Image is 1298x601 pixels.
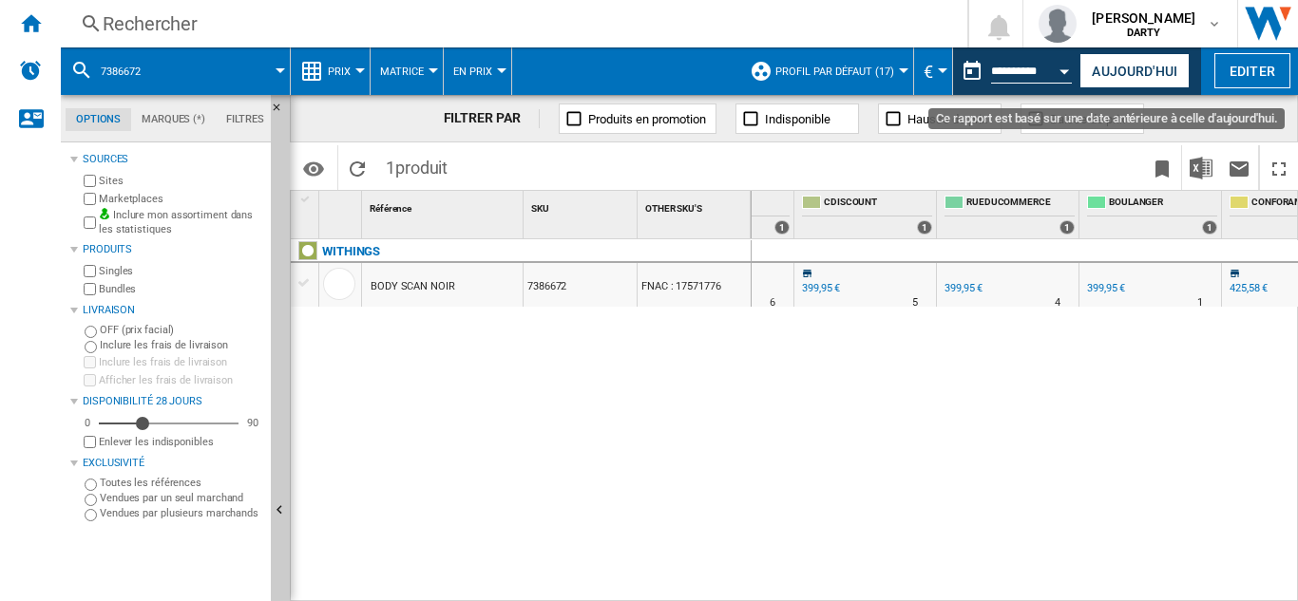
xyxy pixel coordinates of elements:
label: Afficher les frais de livraison [99,373,263,387]
input: Singles [84,265,96,277]
img: alerts-logo.svg [19,59,42,82]
label: Vendues par plusieurs marchands [100,506,263,520]
div: Exclusivité [83,456,263,471]
div: Sort None [641,191,751,220]
span: Baisse de prix [1050,112,1125,126]
div: € [924,47,943,95]
span: BOULANGER [1109,196,1217,212]
button: Matrice [380,47,433,95]
button: En Prix [453,47,502,95]
span: € [924,62,933,82]
input: Toutes les références [85,479,97,491]
div: 1 offers sold by DARTY [774,220,790,235]
label: Singles [99,264,263,278]
div: 399,95 € [802,282,840,294]
label: Toutes les références [100,476,263,490]
label: Enlever les indisponibles [99,435,263,449]
img: mysite-bg-18x18.png [99,208,110,219]
div: 7386672 [524,263,637,307]
div: Sources [83,152,263,167]
div: Délai de livraison : 6 jours [770,293,775,312]
input: Bundles [84,283,96,295]
input: Vendues par un seul marchand [85,494,97,506]
button: Masquer [271,95,294,129]
span: SKU [531,203,549,214]
div: Profil par défaut (17) [750,47,904,95]
md-menu: Currency [914,47,953,95]
div: Produits [83,242,263,257]
span: Matrice [380,66,424,78]
input: Inclure mon assortiment dans les statistiques [84,211,96,235]
div: 399,95 € [945,282,983,294]
button: Plein écran [1260,145,1298,190]
label: Inclure les frais de livraison [99,355,263,369]
span: Hausse de prix [907,112,987,126]
div: FNAC : 17571776 [638,263,751,307]
div: OTHER SKU'S Sort None [641,191,751,220]
button: Produits en promotion [559,103,716,134]
div: Sort None [366,191,523,220]
button: Recharger [338,145,376,190]
div: 0 [80,416,95,430]
input: Sites [84,175,96,187]
span: RUEDUCOMMERCE [966,196,1075,212]
button: Baisse de prix [1021,103,1144,134]
div: 7386672 [70,47,280,95]
input: Inclure les frais de livraison [84,356,96,368]
div: Cliquez pour filtrer sur cette marque [322,240,380,263]
div: FILTRER PAR [444,109,541,128]
span: En Prix [453,66,492,78]
input: Marketplaces [84,193,96,205]
label: Vendues par un seul marchand [100,491,263,505]
label: Sites [99,174,263,188]
label: Inclure mon assortiment dans les statistiques [99,208,263,237]
label: OFF (prix facial) [100,323,263,337]
span: Profil par défaut (17) [775,66,894,78]
div: 399,95 € [1084,279,1125,298]
span: 7386672 [101,66,141,78]
div: Sort None [527,191,637,220]
span: 1 [376,145,457,185]
span: CDISCOUNT [824,196,932,212]
span: Référence [370,203,411,214]
b: DARTY [1127,27,1161,39]
span: Indisponible [765,112,830,126]
span: [PERSON_NAME] [1092,9,1195,28]
div: BOULANGER 1 offers sold by BOULANGER [1083,191,1221,238]
div: Référence Sort None [366,191,523,220]
div: RUEDUCOMMERCE 1 offers sold by RUEDUCOMMERCE [941,191,1078,238]
md-tab-item: Filtres [216,108,275,131]
span: OTHER SKU'S [645,203,702,214]
div: 1 offers sold by BOULANGER [1202,220,1217,235]
md-tab-item: Options [66,108,131,131]
button: Profil par défaut (17) [775,47,904,95]
img: profile.jpg [1039,5,1077,43]
button: Créer un favoris [1143,145,1181,190]
button: Hausse de prix [878,103,1002,134]
input: Vendues par plusieurs marchands [85,509,97,521]
div: 425,58 € [1230,282,1268,294]
input: Afficher les frais de livraison [84,436,96,448]
div: Ce rapport est basé sur une date antérieure à celle d'aujourd'hui. [953,47,1076,95]
span: Prix [328,66,351,78]
button: Indisponible [735,103,859,134]
div: Délai de livraison : 5 jours [912,293,918,312]
div: 1 offers sold by CDISCOUNT [917,220,932,235]
div: 1 offers sold by RUEDUCOMMERCE [1059,220,1075,235]
div: 425,58 € [1227,279,1268,298]
md-slider: Disponibilité [99,414,239,433]
div: Délai de livraison : 1 jour [1197,293,1203,312]
button: md-calendar [953,52,991,90]
span: Produits en promotion [588,112,706,126]
div: 399,95 € [799,279,840,298]
div: Sort None [323,191,361,220]
div: Prix [300,47,360,95]
button: Open calendar [1048,51,1082,85]
button: Aujourd'hui [1079,53,1190,88]
label: Marketplaces [99,192,263,206]
div: 399,95 € [1087,282,1125,294]
button: Télécharger au format Excel [1182,145,1220,190]
button: Prix [328,47,360,95]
